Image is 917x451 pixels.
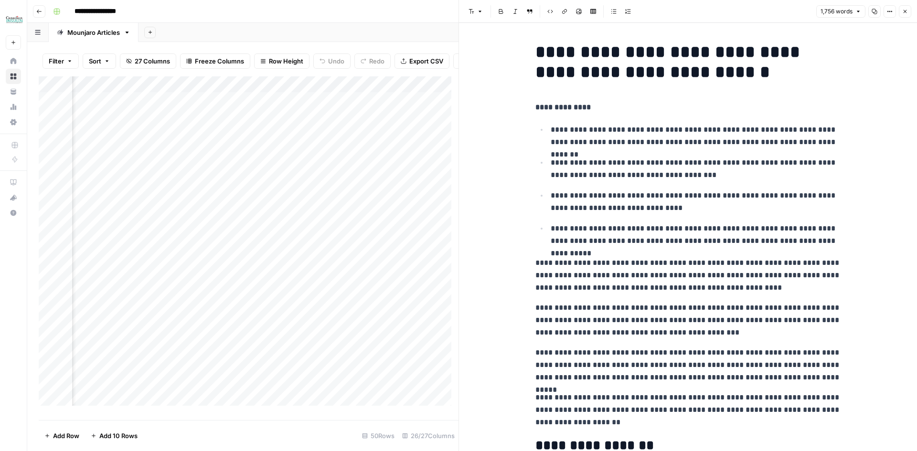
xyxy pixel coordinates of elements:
[180,53,250,69] button: Freeze Columns
[135,56,170,66] span: 27 Columns
[6,115,21,130] a: Settings
[821,7,853,16] span: 1,756 words
[6,69,21,84] a: Browse
[254,53,309,69] button: Row Height
[83,53,116,69] button: Sort
[43,53,79,69] button: Filter
[6,205,21,220] button: Help + Support
[409,56,443,66] span: Export CSV
[89,56,101,66] span: Sort
[354,53,391,69] button: Redo
[6,99,21,115] a: Usage
[6,175,21,190] a: AirOps Academy
[85,428,143,443] button: Add 10 Rows
[369,56,384,66] span: Redo
[6,190,21,205] button: What's new?
[6,84,21,99] a: Your Data
[120,53,176,69] button: 27 Columns
[395,53,449,69] button: Export CSV
[816,5,865,18] button: 1,756 words
[398,428,458,443] div: 26/27 Columns
[53,431,79,441] span: Add Row
[39,428,85,443] button: Add Row
[99,431,138,441] span: Add 10 Rows
[269,56,303,66] span: Row Height
[6,11,23,28] img: BCI Logo
[6,8,21,31] button: Workspace: BCI
[49,23,139,42] a: Mounjaro Articles
[6,190,21,205] div: What's new?
[313,53,351,69] button: Undo
[6,53,21,69] a: Home
[358,428,398,443] div: 50 Rows
[67,28,120,37] div: Mounjaro Articles
[328,56,344,66] span: Undo
[195,56,244,66] span: Freeze Columns
[49,56,64,66] span: Filter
